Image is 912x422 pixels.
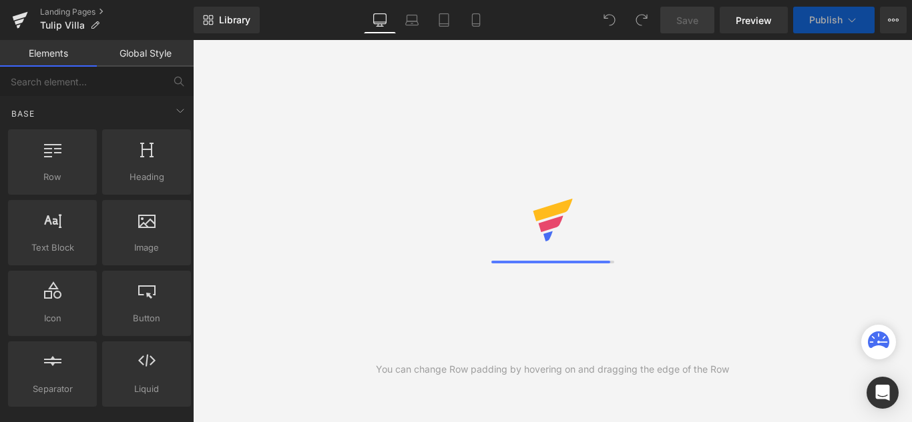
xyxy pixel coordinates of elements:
[12,311,93,325] span: Icon
[12,241,93,255] span: Text Block
[106,170,187,184] span: Heading
[596,7,623,33] button: Undo
[219,14,250,26] span: Library
[364,7,396,33] a: Desktop
[428,7,460,33] a: Tablet
[460,7,492,33] a: Mobile
[720,7,788,33] a: Preview
[97,40,194,67] a: Global Style
[10,107,36,120] span: Base
[628,7,655,33] button: Redo
[12,170,93,184] span: Row
[106,241,187,255] span: Image
[809,15,843,25] span: Publish
[106,382,187,396] span: Liquid
[676,13,698,27] span: Save
[396,7,428,33] a: Laptop
[793,7,875,33] button: Publish
[106,311,187,325] span: Button
[194,7,260,33] a: New Library
[40,7,194,17] a: Landing Pages
[12,382,93,396] span: Separator
[867,377,899,409] div: Open Intercom Messenger
[880,7,907,33] button: More
[736,13,772,27] span: Preview
[376,362,729,377] div: You can change Row padding by hovering on and dragging the edge of the Row
[40,20,85,31] span: Tulip Villa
